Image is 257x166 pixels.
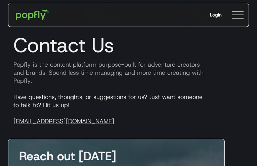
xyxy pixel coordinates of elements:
[210,11,222,18] div: Login
[205,6,227,24] a: Login
[8,33,249,57] h1: Contact Us
[8,93,249,125] p: Have questions, thoughts, or suggestions for us? Just want someone to talk to? Hit us up!
[13,117,114,125] a: [EMAIL_ADDRESS][DOMAIN_NAME]
[19,148,116,164] strong: Reach out [DATE]
[11,5,54,25] a: home
[8,61,249,85] p: Popfly is the content platform purpose-built for adventure creators and brands. Spend less time m...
